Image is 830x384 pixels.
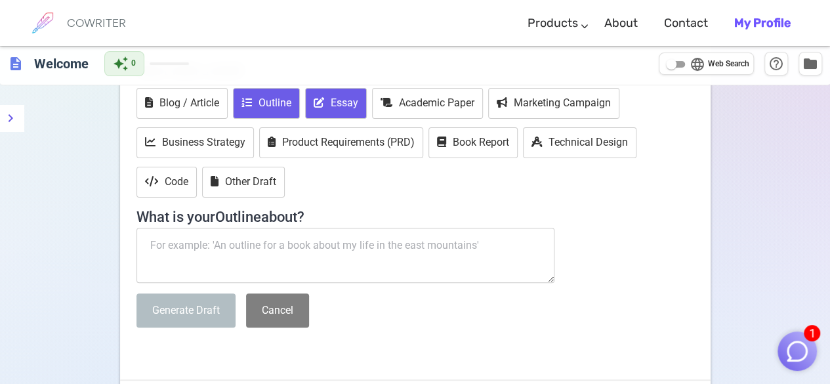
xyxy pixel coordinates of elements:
[202,167,285,198] button: Other Draft
[799,52,822,75] button: Manage Documents
[778,331,817,371] button: 1
[768,56,784,72] span: help_outline
[136,127,254,158] button: Business Strategy
[802,56,818,72] span: folder
[29,51,94,77] h6: Click to edit title
[67,17,126,29] h6: COWRITER
[804,325,820,341] span: 1
[523,127,636,158] button: Technical Design
[528,4,578,43] a: Products
[428,127,518,158] button: Book Report
[246,293,309,328] button: Cancel
[136,293,236,328] button: Generate Draft
[131,57,136,70] span: 0
[604,4,638,43] a: About
[136,88,228,119] button: Blog / Article
[734,4,791,43] a: My Profile
[734,16,791,30] b: My Profile
[233,88,300,119] button: Outline
[8,56,24,72] span: description
[708,58,749,71] span: Web Search
[764,52,788,75] button: Help & Shortcuts
[488,88,619,119] button: Marketing Campaign
[372,88,483,119] button: Academic Paper
[785,339,810,364] img: Close chat
[305,88,367,119] button: Essay
[113,56,129,72] span: auto_awesome
[136,201,694,226] h4: What is your Outline about?
[690,56,705,72] span: language
[26,7,59,39] img: brand logo
[664,4,708,43] a: Contact
[136,167,197,198] button: Code
[259,127,423,158] button: Product Requirements (PRD)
